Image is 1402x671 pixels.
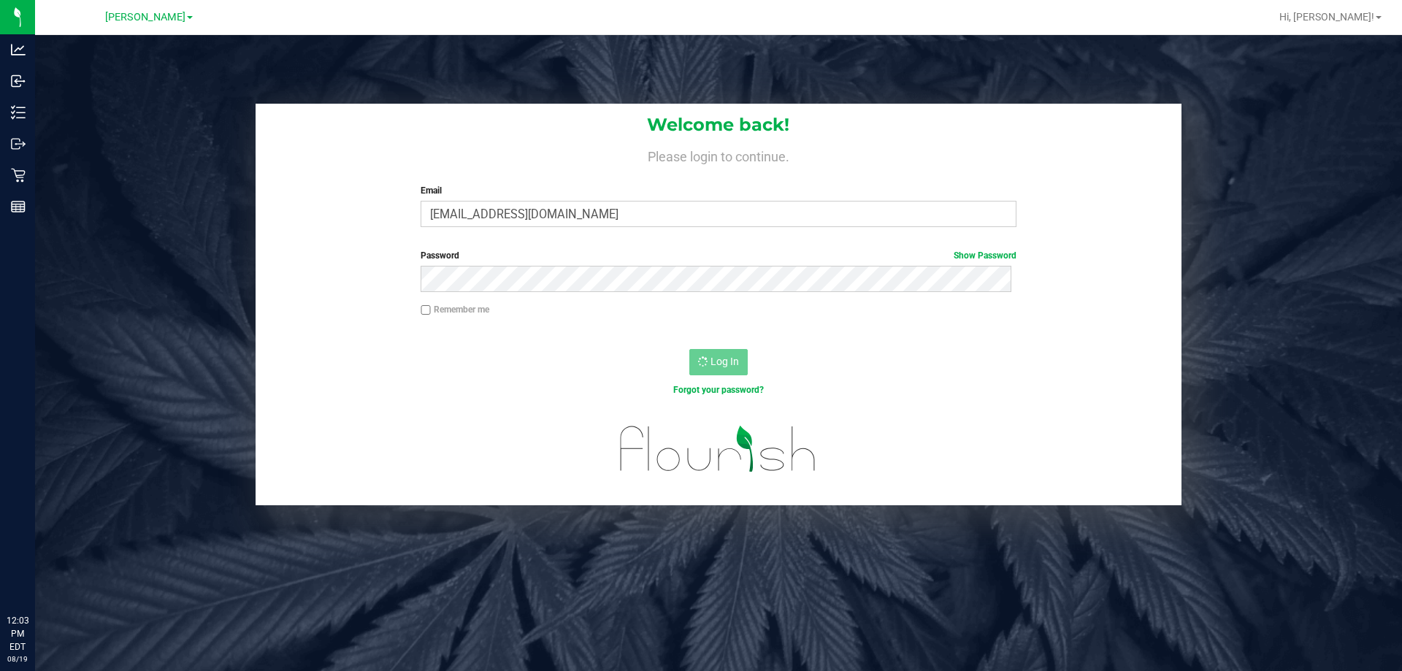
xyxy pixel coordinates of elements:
[256,115,1181,134] h1: Welcome back!
[11,42,26,57] inline-svg: Analytics
[11,105,26,120] inline-svg: Inventory
[689,349,748,375] button: Log In
[673,385,764,395] a: Forgot your password?
[11,137,26,151] inline-svg: Outbound
[421,305,431,315] input: Remember me
[602,412,834,486] img: flourish_logo.svg
[11,74,26,88] inline-svg: Inbound
[256,146,1181,164] h4: Please login to continue.
[11,168,26,183] inline-svg: Retail
[105,11,185,23] span: [PERSON_NAME]
[421,250,459,261] span: Password
[421,303,489,316] label: Remember me
[11,199,26,214] inline-svg: Reports
[7,614,28,653] p: 12:03 PM EDT
[954,250,1016,261] a: Show Password
[421,184,1016,197] label: Email
[1279,11,1374,23] span: Hi, [PERSON_NAME]!
[7,653,28,664] p: 08/19
[710,356,739,367] span: Log In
